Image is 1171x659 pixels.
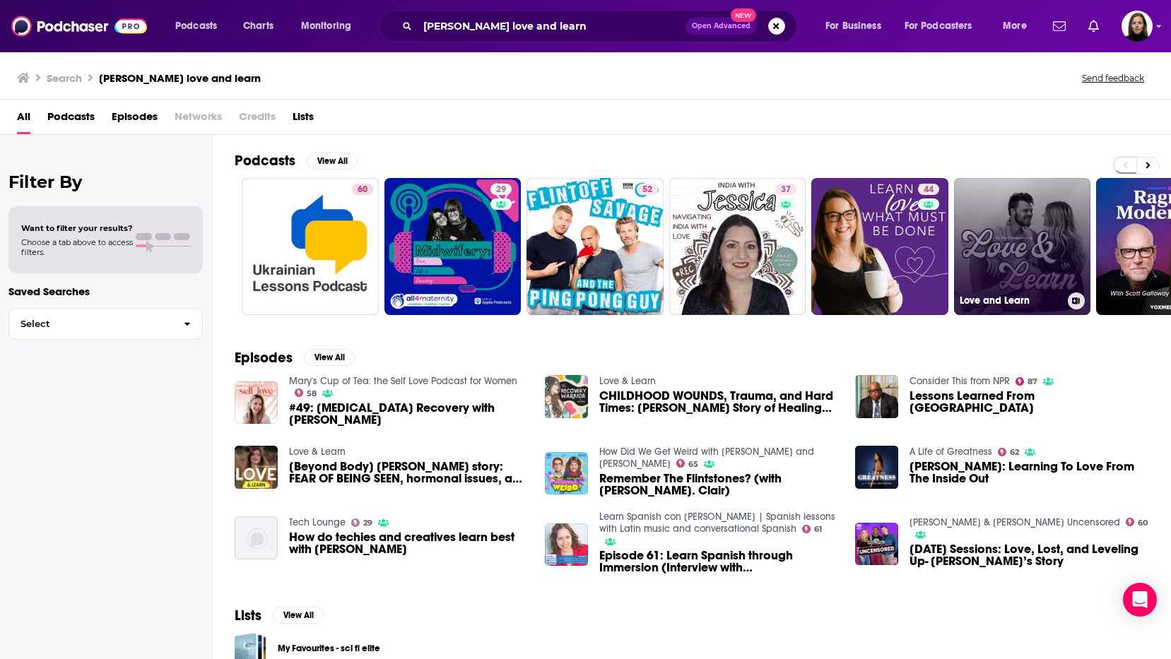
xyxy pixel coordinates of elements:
h2: Episodes [235,349,293,367]
span: 62 [1010,449,1019,456]
a: EpisodesView All [235,349,355,367]
span: Episode 61: Learn Spanish through Immersion (Interview with [PERSON_NAME], For the Love of Bachat... [599,550,838,574]
a: 44 [811,178,948,315]
span: Charts [243,16,273,36]
img: How do techies and creatives learn best with Jessica Lovegood [235,516,278,559]
span: 29 [496,183,506,197]
a: My Favourites - sci fi elite [278,641,380,656]
button: Show profile menu [1122,11,1153,42]
a: Tech Lounge [289,516,346,528]
button: open menu [291,15,370,37]
button: open menu [165,15,235,37]
a: 60 [242,178,379,315]
span: Podcasts [175,16,217,36]
span: 52 [642,183,652,197]
span: [PERSON_NAME]: Learning To Love From The Inside Out [910,461,1148,485]
span: 87 [1028,379,1037,385]
span: Remember The Flintstones? (with [PERSON_NAME]. Clair) [599,473,838,497]
a: 29 [490,184,512,195]
a: 37 [669,178,806,315]
button: Select [8,308,203,340]
button: open menu [816,15,899,37]
a: PodcastsView All [235,152,358,170]
a: Mary's Cup of Tea: the Self Love Podcast for Women [289,375,517,387]
img: Remember The Flintstones? (with Jessica St. Clair) [545,452,588,495]
a: 65 [676,459,699,468]
h2: Podcasts [235,152,295,170]
h3: Search [47,71,82,85]
a: Episodes [112,105,158,134]
img: Jessica Sepel: Learning To Love From The Inside Out [855,446,898,489]
a: Show notifications dropdown [1047,14,1071,38]
a: Podcasts [47,105,95,134]
span: Open Advanced [692,23,751,30]
span: Logged in as BevCat3 [1122,11,1153,42]
a: [Beyond Body] Jessica Flint's story: FEAR OF BEING SEEN, hormonal issues, and guarded intimacy [235,446,278,489]
a: Love & Learn [289,446,346,458]
div: Search podcasts, credits, & more... [392,10,811,42]
a: 60 [1126,518,1148,526]
input: Search podcasts, credits, & more... [418,15,685,37]
a: 37 [775,184,796,195]
a: Lists [293,105,314,134]
a: Show notifications dropdown [1083,14,1105,38]
a: A Life of Greatness [910,446,992,458]
span: Choose a tab above to access filters. [21,237,133,257]
span: 58 [307,391,317,397]
a: CHILDHOOD WOUNDS, Trauma, and Hard Times: Jessica Flint's Story of Healing Heartbreak and Releasi... [545,375,588,418]
span: 60 [1138,520,1148,526]
button: View All [304,349,355,366]
img: Podchaser - Follow, Share and Rate Podcasts [11,13,147,40]
span: [Beyond Body] [PERSON_NAME] story: FEAR OF BEING SEEN, hormonal issues, and guarded intimacy [289,461,528,485]
a: ListsView All [235,607,324,624]
a: Remember The Flintstones? (with Jessica St. Clair) [599,473,838,497]
span: For Podcasters [905,16,972,36]
button: Send feedback [1078,72,1148,84]
span: 60 [358,183,367,197]
span: Select [9,319,172,328]
img: Lessons Learned From Flint [855,375,898,418]
button: View All [273,607,324,624]
span: 65 [688,461,698,468]
a: Charts [234,15,282,37]
a: Learn Spanish con Salsa | Spanish lessons with Latin music and conversational Spanish [599,511,835,535]
button: Open AdvancedNew [685,18,757,35]
a: Love & Learn [599,375,656,387]
a: CHILDHOOD WOUNDS, Trauma, and Hard Times: Jessica Flint's Story of Healing Heartbreak and Releasi... [599,390,838,414]
span: 44 [924,183,934,197]
a: 87 [1016,377,1038,386]
a: [Beyond Body] Jessica Flint's story: FEAR OF BEING SEEN, hormonal issues, and guarded intimacy [289,461,528,485]
span: How do techies and creatives learn best with [PERSON_NAME] [289,531,528,555]
span: #49: [MEDICAL_DATA] Recovery with [PERSON_NAME] [289,402,528,426]
a: 58 [295,388,317,397]
a: 60 [352,184,373,195]
img: #49: Eating Disorder Recovery with Jessica Flint [235,381,278,425]
span: 37 [781,183,791,197]
a: #49: Eating Disorder Recovery with Jessica Flint [289,402,528,426]
a: Episode 61: Learn Spanish through Immersion (Interview with Jessica Taylor, For the Love of Bacha... [599,550,838,574]
span: New [731,8,756,22]
a: Sunday Sessions: Love, Lost, and Leveling Up- Jessica’s Story [910,543,1148,567]
h2: Lists [235,607,261,624]
img: Sunday Sessions: Love, Lost, and Leveling Up- Jessica’s Story [855,523,898,566]
a: Jessica Sepel: Learning To Love From The Inside Out [910,461,1148,485]
a: Love and Learn [954,178,1091,315]
span: 29 [363,520,372,526]
a: 62 [998,448,1020,456]
a: All [17,105,30,134]
h3: Love and Learn [960,295,1062,307]
a: How Did We Get Weird with Vanessa Bayer and Jonah Bayer [599,446,814,470]
h2: Filter By [8,172,203,192]
img: Episode 61: Learn Spanish through Immersion (Interview with Jessica Taylor, For the Love of Bacha... [545,523,588,566]
a: 44 [918,184,939,195]
span: Monitoring [301,16,351,36]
